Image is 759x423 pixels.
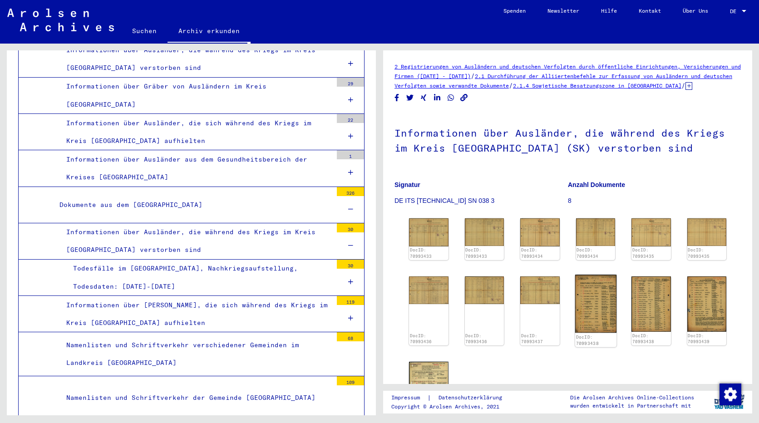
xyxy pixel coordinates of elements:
div: Todesfälle im [GEOGRAPHIC_DATA], Nachkriegsaufstellung, Todesdaten: [DATE]-[DATE] [66,260,332,295]
div: 28 [337,41,364,50]
a: 2 Registrierungen von Ausländern und deutschen Verfolgten durch öffentliche Einrichtungen, Versic... [394,63,741,79]
img: Arolsen_neg.svg [7,9,114,31]
div: Namenlisten und Schriftverkehr verschiedener Gemeinden im Landkreis [GEOGRAPHIC_DATA] [59,336,332,372]
a: DocID: 70993438 [632,333,654,344]
button: Share on Twitter [405,92,415,103]
a: DocID: 70993434 [521,247,543,259]
button: Share on Xing [419,92,429,103]
button: Share on LinkedIn [433,92,442,103]
a: DocID: 70993436 [410,333,432,344]
img: 001.jpg [575,275,616,333]
img: 001.jpg [520,276,560,304]
a: DocID: 70993435 [632,247,654,259]
img: Zustimmung ändern [720,384,741,405]
a: DocID: 70993435 [688,247,710,259]
img: 001.jpg [409,218,448,246]
p: DE ITS [TECHNICAL_ID] SN 038 3 [394,196,567,206]
a: DocID: 70993437 [521,333,543,344]
a: DocID: 70993436 [465,333,487,344]
div: Informationen über Gräber von Ausländern im Kreis [GEOGRAPHIC_DATA] [59,78,332,113]
span: / [681,81,685,89]
a: 2.1 Durchführung der Alliiertenbefehle zur Erfassung von Ausländern und deutschen Verfolgten sowi... [394,73,732,89]
img: 002.jpg [687,218,727,246]
img: 001.jpg [409,276,448,304]
a: DocID: 70993433 [465,247,487,259]
div: 326 [337,187,364,196]
img: 002.jpg [576,218,616,246]
div: Zustimmung ändern [719,383,741,405]
a: DocID: 70993433 [410,247,432,259]
p: 8 [568,196,741,206]
div: 22 [337,114,364,123]
div: | [391,393,513,403]
div: 109 [337,376,364,385]
div: 119 [337,296,364,305]
p: wurden entwickelt in Partnerschaft mit [570,402,694,410]
span: / [471,72,475,80]
button: Share on WhatsApp [446,92,456,103]
button: Copy link [459,92,469,103]
a: 2.1.4 Sowjetische Besatzungszone in [GEOGRAPHIC_DATA] [513,82,681,89]
div: 30 [337,260,364,269]
div: 1 [337,150,364,159]
a: Suchen [121,20,168,42]
img: 001.jpg [409,362,448,417]
img: 001.jpg [687,276,727,332]
div: 68 [337,332,364,341]
div: 30 [337,223,364,232]
div: Namenlisten und Schriftverkehr der Gemeinde [GEOGRAPHIC_DATA] [59,389,332,407]
img: 002.jpg [631,276,671,332]
a: DocID: 70993439 [688,333,710,344]
a: Impressum [391,393,427,403]
div: Informationen über Ausländer, die während des Kriegs im Kreis [GEOGRAPHIC_DATA] verstorben sind [59,223,332,259]
a: Archiv erkunden [168,20,251,44]
p: Copyright © Arolsen Archives, 2021 [391,403,513,411]
div: Informationen über Ausländer, die während des Kriegs im Kreis [GEOGRAPHIC_DATA] verstorben sind [59,41,332,77]
div: 29 [337,78,364,87]
img: 002.jpg [465,218,504,246]
div: Dokumente aus dem [GEOGRAPHIC_DATA] [53,196,332,214]
span: DE [730,8,740,15]
h1: Informationen über Ausländer, die während des Kriegs im Kreis [GEOGRAPHIC_DATA] (SK) verstorben sind [394,112,741,167]
p: Die Arolsen Archives Online-Collections [570,393,694,402]
a: DocID: 70993434 [577,247,598,259]
a: Datenschutzerklärung [431,393,513,403]
div: Informationen über [PERSON_NAME], die sich während des Kriegs im Kreis [GEOGRAPHIC_DATA] aufhielten [59,296,332,332]
b: Anzahl Dokumente [568,181,625,188]
div: Informationen über Ausländer, die sich während des Kriegs im Kreis [GEOGRAPHIC_DATA] aufhielten [59,114,332,150]
span: / [509,81,513,89]
button: Share on Facebook [392,92,402,103]
img: 001.jpg [520,218,560,246]
img: yv_logo.png [712,390,746,413]
a: DocID: 70993438 [576,334,598,346]
img: 001.jpg [631,218,671,246]
div: Informationen über Ausländer aus dem Gesundheitsbereich der Kreises [GEOGRAPHIC_DATA] [59,151,332,186]
img: 002.jpg [465,276,504,304]
b: Signatur [394,181,420,188]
